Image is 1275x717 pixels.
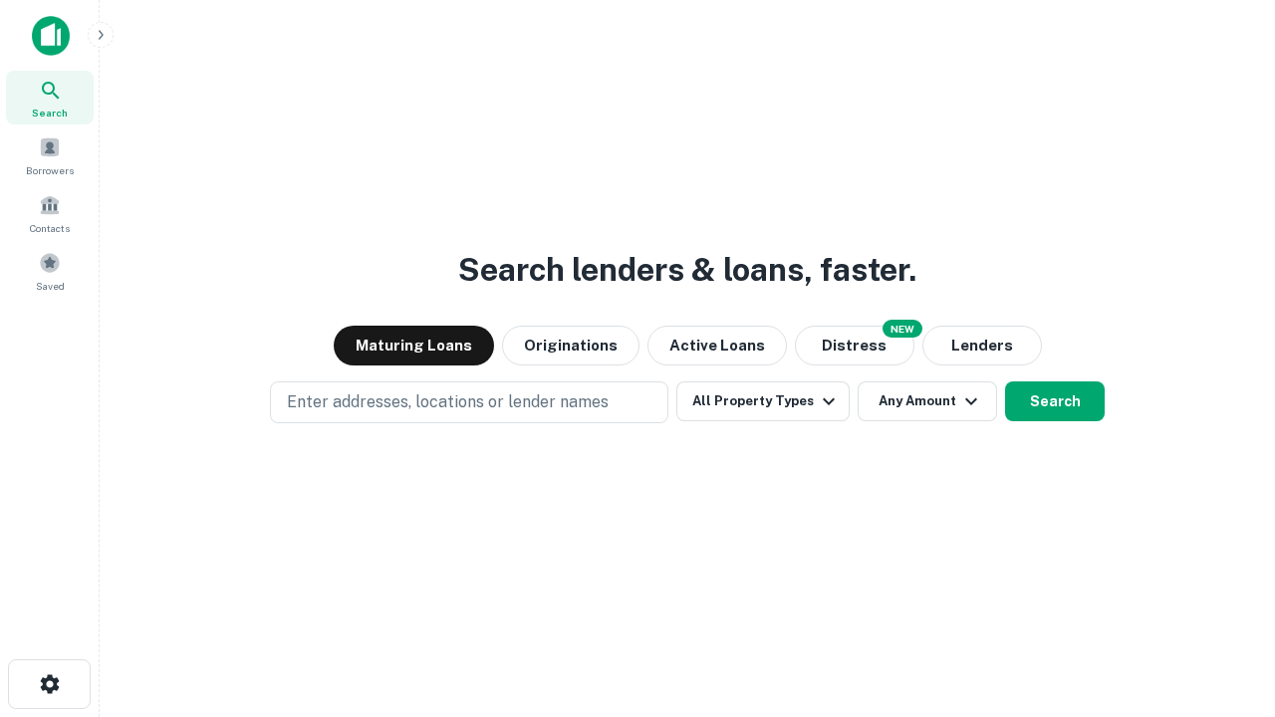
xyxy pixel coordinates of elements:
[883,320,922,338] div: NEW
[858,381,997,421] button: Any Amount
[6,71,94,124] a: Search
[32,105,68,120] span: Search
[36,278,65,294] span: Saved
[458,246,916,294] h3: Search lenders & loans, faster.
[287,390,609,414] p: Enter addresses, locations or lender names
[32,16,70,56] img: capitalize-icon.png
[334,326,494,365] button: Maturing Loans
[922,326,1042,365] button: Lenders
[26,162,74,178] span: Borrowers
[795,326,914,365] button: Search distressed loans with lien and other non-mortgage details.
[1005,381,1105,421] button: Search
[502,326,639,365] button: Originations
[676,381,850,421] button: All Property Types
[1175,494,1275,590] iframe: Chat Widget
[6,186,94,240] a: Contacts
[270,381,668,423] button: Enter addresses, locations or lender names
[30,220,70,236] span: Contacts
[647,326,787,365] button: Active Loans
[6,128,94,182] a: Borrowers
[6,244,94,298] a: Saved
